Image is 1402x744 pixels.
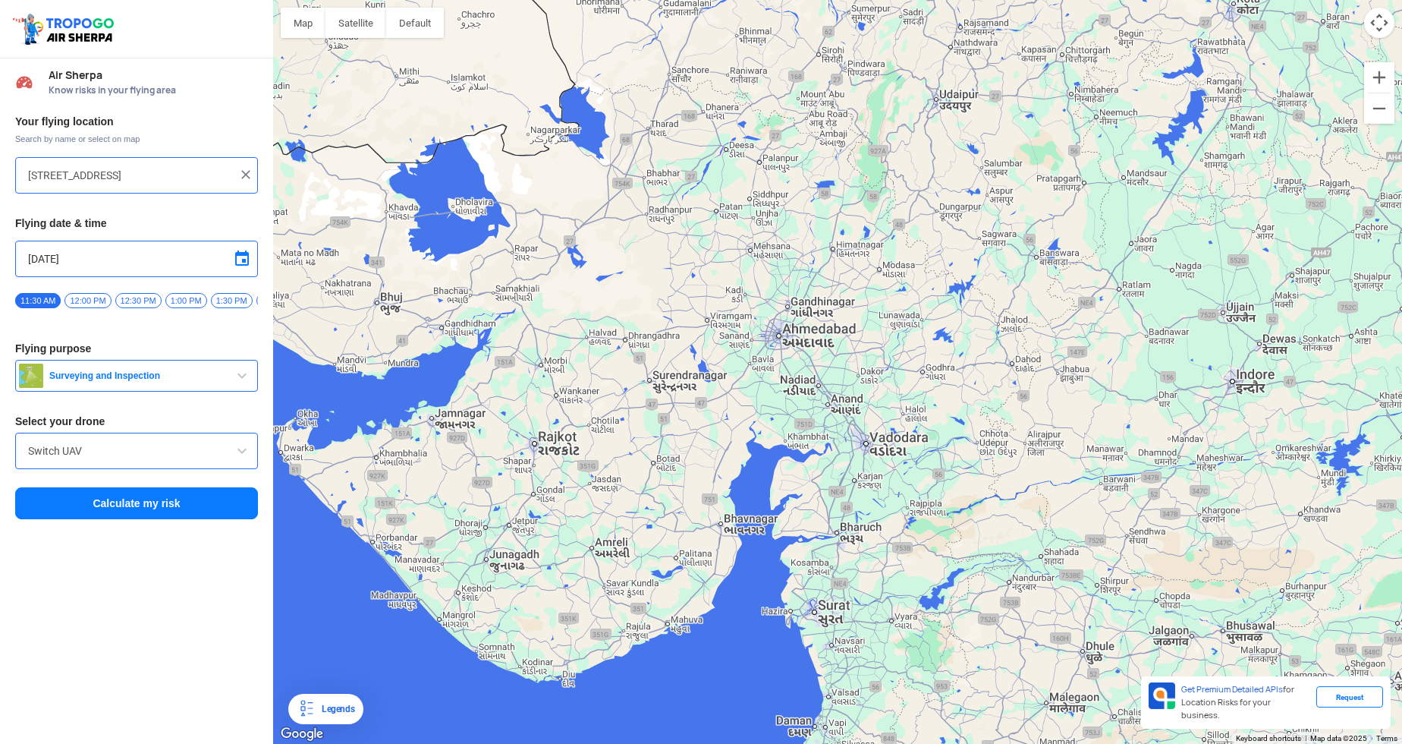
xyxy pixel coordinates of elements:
button: Calculate my risk [15,487,258,519]
span: Surveying and Inspection [43,370,233,382]
span: Map data ©2025 [1310,734,1367,742]
button: Show street map [281,8,325,38]
input: Select Date [28,250,245,268]
button: Zoom in [1364,62,1394,93]
button: Keyboard shortcuts [1236,733,1301,744]
span: Air Sherpa [49,69,258,81]
button: Show satellite imagery [325,8,386,38]
span: 11:30 AM [15,293,61,308]
span: 1:00 PM [165,293,207,308]
h3: Your flying location [15,116,258,127]
h3: Flying purpose [15,343,258,354]
span: 12:30 PM [115,293,162,308]
a: Open this area in Google Maps (opens a new window) [277,724,327,744]
div: Legends [316,700,354,718]
span: Get Premium Detailed APIs [1181,684,1283,695]
img: Risk Scores [15,73,33,91]
button: Zoom out [1364,93,1394,124]
input: Search by name or Brand [28,442,245,460]
img: ic_close.png [238,167,253,182]
img: ic_tgdronemaps.svg [11,11,119,46]
a: Terms [1376,734,1397,742]
input: Search your flying location [28,166,234,184]
div: for Location Risks for your business. [1175,683,1316,723]
h3: Select your drone [15,416,258,427]
span: Know risks in your flying area [49,84,258,96]
h3: Flying date & time [15,218,258,229]
button: Map camera controls [1364,8,1394,38]
span: Search by name or select on map [15,133,258,145]
img: Premium APIs [1149,683,1175,709]
div: Request [1316,686,1383,708]
span: 2:00 PM [256,293,298,308]
img: survey.png [19,364,43,388]
img: Legends [297,700,316,718]
img: Google [277,724,327,744]
span: 12:00 PM [64,293,111,308]
span: 1:30 PM [211,293,253,308]
button: Surveying and Inspection [15,360,258,392]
